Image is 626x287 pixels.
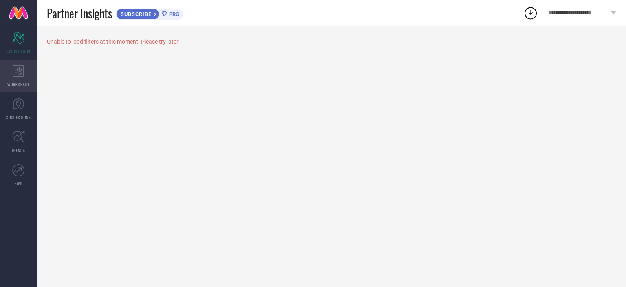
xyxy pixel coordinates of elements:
[116,7,183,20] a: SUBSCRIBEPRO
[6,114,31,120] span: SUGGESTIONS
[7,48,31,54] span: SCORECARDS
[117,11,154,17] span: SUBSCRIBE
[47,5,112,22] span: Partner Insights
[523,6,538,20] div: Open download list
[7,81,30,87] span: WORKSPACE
[11,147,25,154] span: TRENDS
[47,38,616,45] div: Unable to load filters at this moment. Please try later.
[167,11,179,17] span: PRO
[15,180,22,187] span: FWD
